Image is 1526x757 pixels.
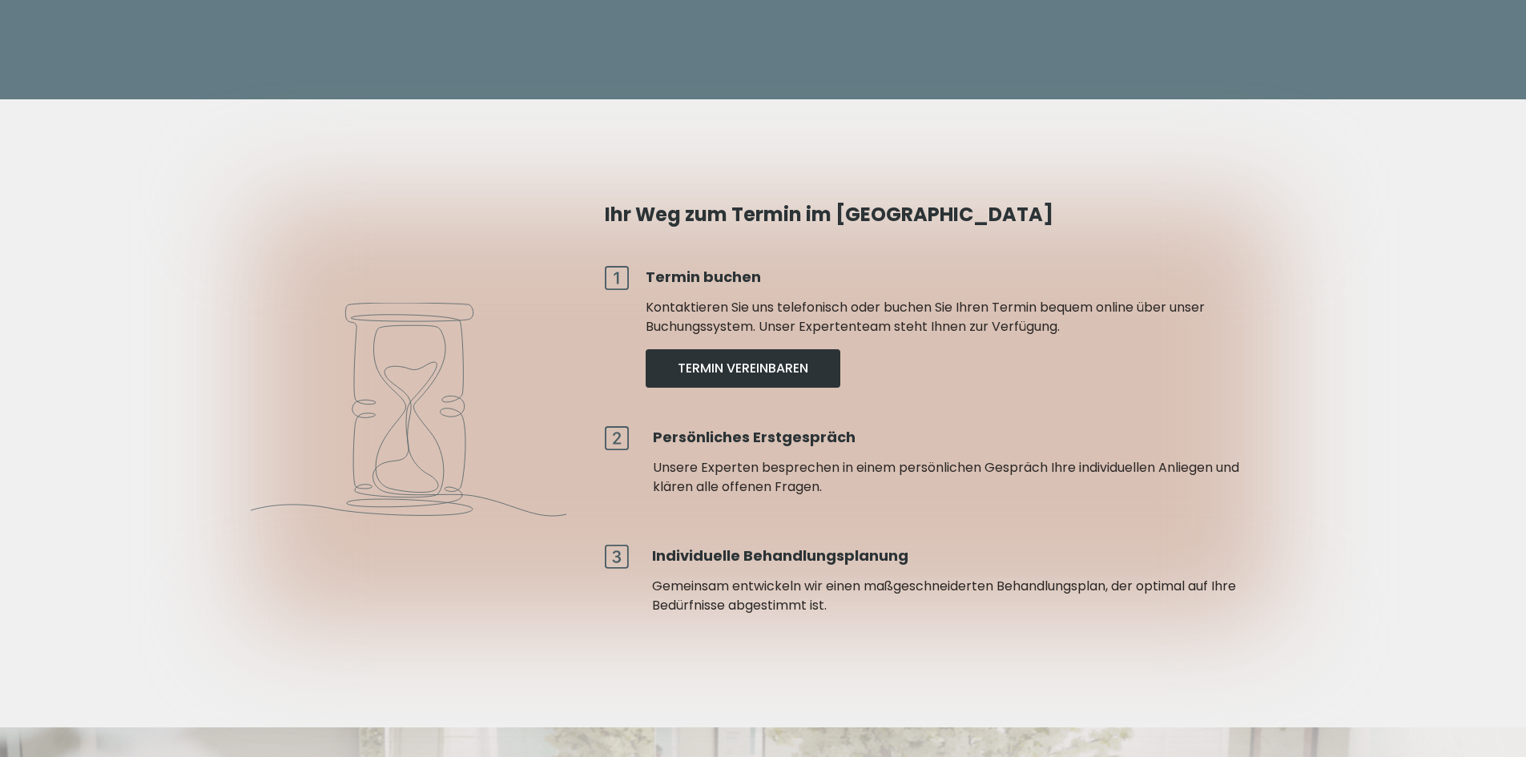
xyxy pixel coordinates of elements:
[605,202,1275,228] h4: Ihr Weg zum Termin im [GEOGRAPHIC_DATA]
[652,577,1275,615] p: Gemeinsam entwickeln wir einen maßgeschneiderten Behandlungsplan, der optimal auf Ihre Bedürfniss...
[652,546,908,566] strong: Individuelle Behandlungsplanung
[646,267,761,287] strong: Termin buchen
[646,349,840,388] button: Termin Vereinbaren
[251,303,567,522] img: Verienbaren Sie jetzt Ihren Termin im Nikolaizentrum Leipzig
[653,458,1276,497] p: Unsere Experten besprechen in einem persönlichen Gespräch Ihre individuellen Anliegen und klären ...
[653,427,856,447] strong: Persönliches Erstgespräch
[646,298,1275,336] p: Kontaktieren Sie uns telefonisch oder buchen Sie Ihren Termin bequem online über unser Buchungssy...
